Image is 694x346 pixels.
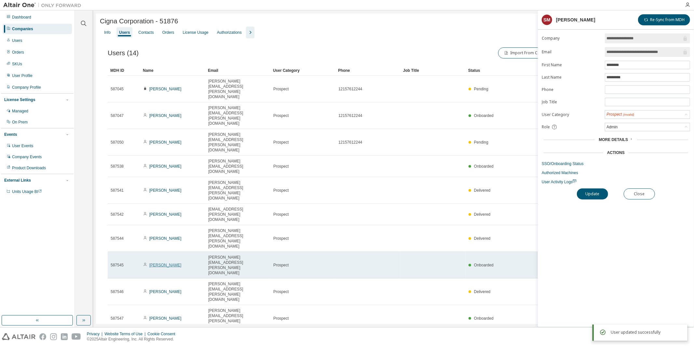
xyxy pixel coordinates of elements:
[4,132,17,137] div: Events
[149,113,182,118] a: [PERSON_NAME]
[12,189,42,194] span: Units Usage BI
[12,26,33,32] div: Companies
[273,140,289,145] span: Prospect
[208,281,267,302] span: [PERSON_NAME][EMAIL_ADDRESS][PERSON_NAME][DOMAIN_NAME]
[338,86,362,92] span: 12157612244
[542,36,601,41] label: Company
[12,73,33,78] div: User Profile
[599,137,628,142] span: More Details
[208,159,267,174] span: [PERSON_NAME][EMAIL_ADDRESS][DOMAIN_NAME]
[111,289,124,294] span: 587546
[474,212,491,217] span: Delivered
[273,212,289,217] span: Prospect
[162,30,174,35] div: Orders
[149,140,182,145] a: [PERSON_NAME]
[474,140,488,145] span: Pending
[498,47,548,58] button: Import From CSV
[217,30,242,35] div: Authorizations
[273,289,289,294] span: Prospect
[111,140,124,145] span: 587050
[638,14,690,25] button: Re-Sync from MDH
[12,154,42,160] div: Company Events
[208,255,267,276] span: [PERSON_NAME][EMAIL_ADDRESS][PERSON_NAME][DOMAIN_NAME]
[111,316,124,321] span: 587547
[183,30,208,35] div: License Usage
[12,15,31,20] div: Dashboard
[605,110,690,119] div: Prospect (Invalid)
[72,333,81,340] img: youtube.svg
[208,228,267,249] span: [PERSON_NAME][EMAIL_ADDRESS][PERSON_NAME][DOMAIN_NAME]
[556,17,595,22] div: [PERSON_NAME]
[149,87,182,91] a: [PERSON_NAME]
[143,65,203,76] div: Name
[87,331,104,337] div: Privacy
[623,113,634,116] span: (Invalid)
[12,50,24,55] div: Orders
[208,65,268,76] div: Email
[12,38,22,43] div: Users
[3,2,85,8] img: Altair One
[138,30,154,35] div: Contacts
[147,331,179,337] div: Cookie Consent
[542,87,601,92] label: Phone
[611,328,682,336] div: User updated successfully
[273,236,289,241] span: Prospect
[542,99,601,105] label: Job Title
[542,62,601,68] label: First Name
[100,18,178,25] span: Cigna Corporation - 51876
[542,161,690,166] a: SSO/Onboarding Status
[208,132,267,153] span: [PERSON_NAME][EMAIL_ADDRESS][PERSON_NAME][DOMAIN_NAME]
[273,188,289,193] span: Prospect
[12,109,28,114] div: Managed
[474,263,494,267] span: Onboarded
[273,86,289,92] span: Prospect
[61,333,68,340] img: linkedin.svg
[474,87,488,91] span: Pending
[338,113,362,118] span: 12157612244
[111,113,124,118] span: 587047
[542,15,552,25] div: SM
[12,120,28,125] div: On Prem
[119,30,130,35] div: Users
[474,289,491,294] span: Delivered
[12,61,22,67] div: SKUs
[542,124,550,130] span: Role
[4,178,31,183] div: External Links
[149,188,182,193] a: [PERSON_NAME]
[607,150,625,155] div: Actions
[4,97,35,102] div: License Settings
[12,165,46,171] div: Product Downloads
[403,65,463,76] div: Job Title
[208,79,267,99] span: [PERSON_NAME][EMAIL_ADDRESS][PERSON_NAME][DOMAIN_NAME]
[50,333,57,340] img: instagram.svg
[104,30,111,35] div: Info
[104,331,147,337] div: Website Terms of Use
[108,49,139,57] span: Users (14)
[606,123,619,131] div: Admin
[111,236,124,241] span: 587544
[273,113,289,118] span: Prospect
[208,105,267,126] span: [PERSON_NAME][EMAIL_ADDRESS][PERSON_NAME][DOMAIN_NAME]
[474,236,491,241] span: Delivered
[149,263,182,267] a: [PERSON_NAME]
[606,112,634,117] div: Prospect
[542,75,601,80] label: Last Name
[111,164,124,169] span: 587538
[39,333,46,340] img: facebook.svg
[149,316,182,321] a: [PERSON_NAME]
[542,112,601,117] label: User Category
[273,164,289,169] span: Prospect
[149,164,182,169] a: [PERSON_NAME]
[338,140,362,145] span: 12157612244
[111,212,124,217] span: 587542
[474,188,491,193] span: Delivered
[149,236,182,241] a: [PERSON_NAME]
[273,316,289,321] span: Prospect
[12,143,33,148] div: User Events
[149,212,182,217] a: [PERSON_NAME]
[474,164,494,169] span: Onboarded
[273,263,289,268] span: Prospect
[2,333,35,340] img: altair_logo.svg
[542,180,577,184] span: User Activity Logs
[87,337,179,342] p: © 2025 Altair Engineering, Inc. All Rights Reserved.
